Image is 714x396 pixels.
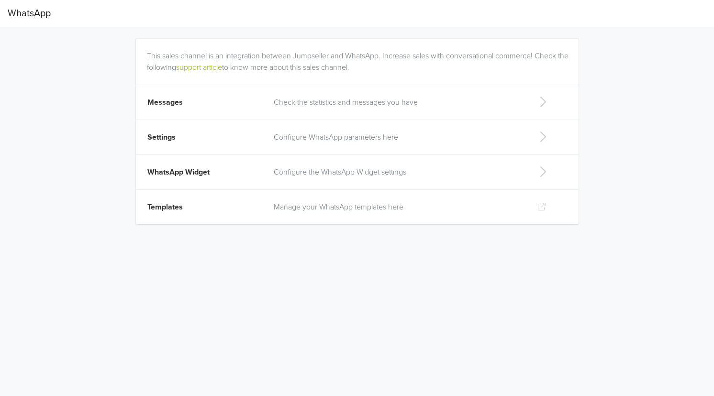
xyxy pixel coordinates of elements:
[147,202,183,212] span: Templates
[274,132,522,143] p: Configure WhatsApp parameters here
[274,201,522,213] p: Manage your WhatsApp templates here
[147,132,176,142] span: Settings
[274,166,522,178] p: Configure the WhatsApp Widget settings
[147,167,210,177] span: WhatsApp Widget
[176,63,222,72] a: support article
[147,98,183,107] span: Messages
[147,39,571,73] div: This sales channel is an integration between Jumpseller and WhatsApp. Increase sales with convers...
[8,4,51,23] span: WhatsApp
[222,63,349,72] a: to know more about this sales channel.
[274,97,522,108] p: Check the statistics and messages you have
